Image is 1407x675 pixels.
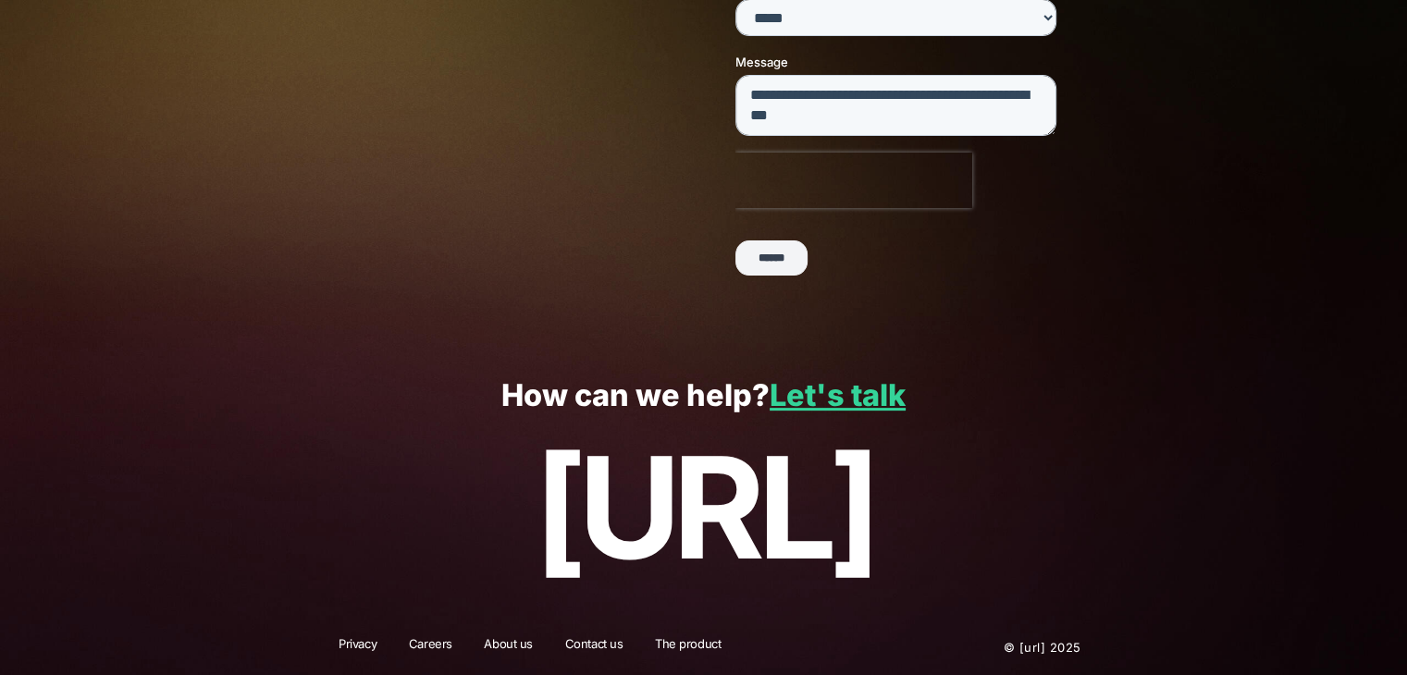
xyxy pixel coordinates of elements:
[892,635,1080,659] p: © [URL] 2025
[553,635,636,659] a: Contact us
[397,635,464,659] a: Careers
[40,379,1366,413] p: How can we help?
[40,429,1366,587] p: [URL]
[643,635,733,659] a: The product
[472,635,545,659] a: About us
[327,635,389,659] a: Privacy
[770,377,906,413] a: Let's talk
[5,59,328,92] label: Please enter a different email address. This form does not accept addresses from [DOMAIN_NAME].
